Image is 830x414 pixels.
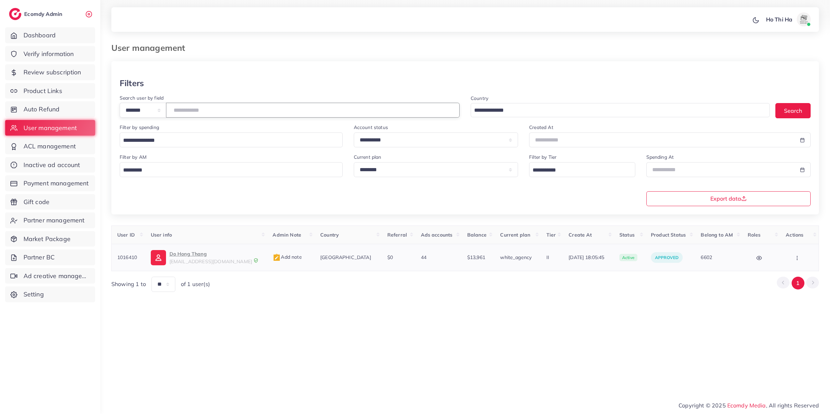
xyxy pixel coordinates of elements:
[5,249,95,265] a: Partner BC
[24,234,71,243] span: Market Package
[701,232,733,238] span: Belong to AM
[619,254,637,261] span: active
[467,232,487,238] span: Balance
[5,194,95,210] a: Gift code
[354,154,381,160] label: Current plan
[5,268,95,284] a: Ad creative management
[24,216,85,225] span: Partner management
[619,232,635,238] span: Status
[569,232,592,238] span: Create At
[5,46,95,62] a: Verify information
[500,232,530,238] span: Current plan
[151,250,262,265] a: Do Hong Thang[EMAIL_ADDRESS][DOMAIN_NAME]
[5,138,95,154] a: ACL management
[24,86,62,95] span: Product Links
[111,43,191,53] h3: User management
[786,232,803,238] span: Actions
[24,160,80,169] span: Inactive ad account
[792,277,804,289] button: Go to page 1
[117,232,135,238] span: User ID
[111,280,146,288] span: Showing 1 to
[762,12,813,26] a: Ho Thi Haavatar
[5,212,95,228] a: Partner management
[121,135,334,146] input: Search for option
[748,232,761,238] span: Roles
[121,165,334,176] input: Search for option
[24,142,76,151] span: ACL management
[320,254,371,260] span: [GEOGRAPHIC_DATA]
[651,232,686,238] span: Product Status
[467,254,485,260] span: $13,961
[354,124,388,131] label: Account status
[5,175,95,191] a: Payment management
[777,277,819,289] ul: Pagination
[151,250,166,265] img: ic-user-info.36bf1079.svg
[471,103,770,117] div: Search for option
[24,11,64,17] h2: Ecomdy Admin
[273,254,302,260] span: Add note
[387,254,393,260] span: $0
[24,253,55,262] span: Partner BC
[529,154,556,160] label: Filter by Tier
[679,401,819,410] span: Copyright © 2025
[766,401,819,410] span: , All rights Reserved
[169,250,252,258] p: Do Hong Thang
[120,94,164,101] label: Search user by field
[421,254,426,260] span: 44
[9,8,21,20] img: logo
[529,162,635,177] div: Search for option
[701,254,712,260] span: 6602
[5,101,95,117] a: Auto Refund
[151,232,172,238] span: User info
[472,105,761,116] input: Search for option
[9,8,64,20] a: logoEcomdy Admin
[24,49,74,58] span: Verify information
[797,12,811,26] img: avatar
[24,290,44,299] span: Setting
[181,280,210,288] span: of 1 user(s)
[24,68,81,77] span: Review subscription
[117,254,137,260] span: 1016410
[646,191,811,206] button: Export data
[646,154,674,160] label: Spending At
[546,232,556,238] span: Tier
[500,254,532,260] span: white_agency
[320,232,339,238] span: Country
[710,196,747,201] span: Export data
[387,232,407,238] span: Referral
[5,157,95,173] a: Inactive ad account
[273,232,301,238] span: Admin Note
[530,165,626,176] input: Search for option
[766,15,792,24] p: Ho Thi Ha
[569,254,608,261] span: [DATE] 18:05:45
[546,254,549,260] span: II
[5,27,95,43] a: Dashboard
[120,132,343,147] div: Search for option
[655,255,679,260] span: approved
[471,95,488,102] label: Country
[273,254,281,262] img: admin_note.cdd0b510.svg
[120,162,343,177] div: Search for option
[421,232,453,238] span: Ads accounts
[5,286,95,302] a: Setting
[24,197,49,206] span: Gift code
[169,258,252,265] span: [EMAIL_ADDRESS][DOMAIN_NAME]
[529,124,553,131] label: Created At
[120,154,147,160] label: Filter by AM
[727,402,766,409] a: Ecomdy Media
[5,83,95,99] a: Product Links
[5,120,95,136] a: User management
[775,103,811,118] button: Search
[24,123,77,132] span: User management
[24,105,60,114] span: Auto Refund
[5,64,95,80] a: Review subscription
[120,124,159,131] label: Filter by spending
[24,179,89,188] span: Payment management
[24,31,56,40] span: Dashboard
[24,272,90,280] span: Ad creative management
[5,231,95,247] a: Market Package
[120,78,144,88] h3: Filters
[253,258,258,263] img: 9CAL8B2pu8EFxCJHYAAAAldEVYdGRhdGU6Y3JlYXRlADIwMjItMTItMDlUMDQ6NTg6MzkrMDA6MDBXSlgLAAAAJXRFWHRkYXR...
